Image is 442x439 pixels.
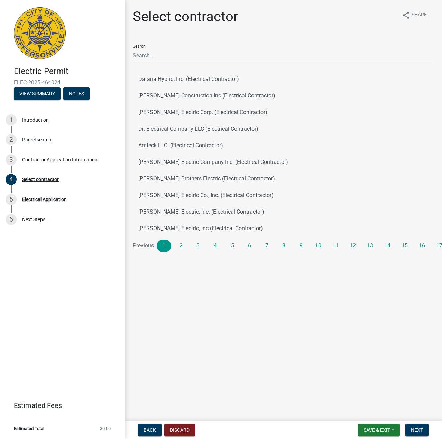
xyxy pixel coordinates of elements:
div: 5 [6,194,17,205]
button: Notes [63,87,90,100]
a: 16 [415,240,429,252]
wm-modal-confirm: Notes [63,91,90,97]
button: [PERSON_NAME] Electric Corp. (Electrical Contractor) [133,104,434,121]
button: Dr. Electrical Company LLC (Electrical Contractor) [133,121,434,137]
a: 13 [363,240,377,252]
a: 6 [242,240,257,252]
i: share [402,11,410,19]
button: Discard [164,424,195,436]
button: Darana Hybrid, Inc. (Electrical Contractor) [133,71,434,87]
a: 3 [191,240,205,252]
span: ELEC-2025-464024 [14,79,111,86]
a: 5 [225,240,240,252]
div: Electrical Application [22,197,67,202]
button: shareShare [396,8,432,22]
button: [PERSON_NAME] Electric Company Inc. (Electrical Contractor) [133,154,434,170]
button: View Summary [14,87,61,100]
div: Introduction [22,118,49,122]
a: 8 [277,240,291,252]
div: Contractor Application Information [22,157,98,162]
a: Estimated Fees [6,399,113,412]
a: 12 [346,240,360,252]
h4: Electric Permit [14,66,119,76]
span: Estimated Total [14,426,44,431]
a: 11 [328,240,343,252]
nav: Page navigation [133,240,434,252]
h1: Select contractor [133,8,238,25]
div: 1 [6,114,17,125]
a: 2 [174,240,188,252]
div: 4 [6,174,17,185]
button: [PERSON_NAME] Electric Co., Inc. (Electrical Contractor) [133,187,434,204]
span: Next [411,427,423,433]
div: 3 [6,154,17,165]
button: [PERSON_NAME] Electric, Inc (Electrical Contractor) [133,220,434,237]
button: [PERSON_NAME] Construction Inc (Electrical Contractor) [133,87,434,104]
a: 4 [208,240,223,252]
button: Next [405,424,429,436]
button: Save & Exit [358,424,400,436]
span: Save & Exit [363,427,390,433]
button: Amteck LLC. (Electrical Contractor) [133,137,434,154]
div: 6 [6,214,17,225]
a: 15 [397,240,412,252]
span: $0.00 [100,426,111,431]
span: Share [412,11,427,19]
button: Back [138,424,162,436]
a: 14 [380,240,395,252]
button: [PERSON_NAME] Brothers Electric (Electrical Contractor) [133,170,434,187]
a: 9 [294,240,309,252]
span: Back [144,427,156,433]
div: Parcel search [22,137,51,142]
div: Select contractor [22,177,59,182]
input: Search... [133,48,434,63]
wm-modal-confirm: Summary [14,91,61,97]
button: [PERSON_NAME] Electric, Inc. (Electrical Contractor) [133,204,434,220]
div: 2 [6,134,17,145]
a: 1 [157,240,171,252]
img: City of Jeffersonville, Indiana [14,7,66,59]
a: 7 [260,240,274,252]
a: 10 [311,240,325,252]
